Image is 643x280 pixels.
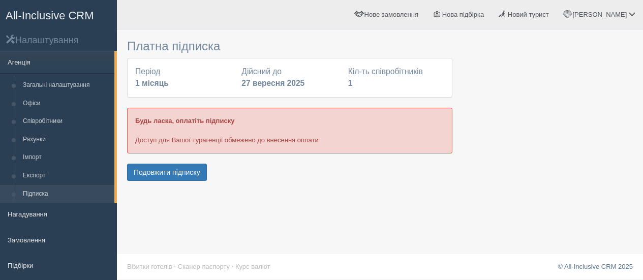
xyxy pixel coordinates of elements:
a: Імпорт [18,148,114,167]
a: Загальні налаштування [18,76,114,95]
b: 1 [348,79,353,87]
span: Нова підбірка [442,11,484,18]
h3: Платна підписка [127,40,452,53]
a: Сканер паспорту [178,263,230,270]
span: Новий турист [508,11,549,18]
span: Нове замовлення [364,11,418,18]
b: Будь ласка, оплатіть підписку [135,117,234,125]
div: Кіл-ть співробітників [343,66,449,89]
b: 1 місяць [135,79,169,87]
div: Дійсний до [236,66,343,89]
a: Рахунки [18,131,114,149]
a: © All-Inclusive CRM 2025 [558,263,633,270]
b: 27 вересня 2025 [241,79,304,87]
div: Період [130,66,236,89]
a: Підписка [18,185,114,203]
a: Курс валют [235,263,270,270]
span: · [232,263,234,270]
a: Співробітники [18,112,114,131]
a: Експорт [18,167,114,185]
span: All-Inclusive CRM [6,9,94,22]
a: Офіси [18,95,114,113]
button: Подовжити підписку [127,164,207,181]
span: · [174,263,176,270]
div: Доступ для Вашої турагенції обмежено до внесення оплати [127,108,452,153]
a: All-Inclusive CRM [1,1,116,28]
span: [PERSON_NAME] [572,11,627,18]
a: Візитки готелів [127,263,172,270]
